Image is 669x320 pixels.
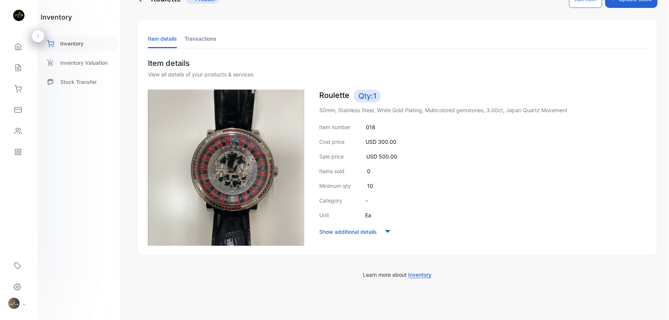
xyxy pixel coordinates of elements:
p: Items sold [319,167,344,175]
p: Unit [319,211,329,219]
div: View all details of your products & services [148,70,647,78]
span: Inventory [408,271,432,278]
span: Qty: 1 [354,90,381,102]
p: 0 [367,167,370,175]
p: Category [319,197,342,204]
li: Transactions [184,29,216,48]
p: - [366,197,368,204]
img: item [148,90,304,246]
p: Stock Transfer [60,78,97,86]
span: USD 300.00 [366,139,396,145]
p: Item number [319,123,351,131]
button: Open LiveChat chat widget [6,3,29,26]
p: Inventory [60,40,84,47]
span: USD 500.00 [366,153,397,160]
p: Cost price [319,138,344,146]
p: Sale price [319,152,344,160]
p: 018 [366,123,375,131]
img: logo [13,10,24,21]
p: Item details [148,58,647,69]
p: Inventory Valuation [60,59,108,67]
p: Show additional details [319,228,377,236]
p: Learn more about [137,271,658,279]
h1: inventory [41,12,72,22]
p: Ea [365,211,371,219]
li: Item details [148,29,177,48]
a: Inventory [41,36,117,51]
p: 50mm, Stainless Steel, White Gold Plating, Multicolored gemstones, 3.00ct, Japan Quartz Movement [319,106,647,114]
p: 10 [367,182,373,190]
p: Minimum qty [319,182,351,190]
a: Stock Transfer [41,74,117,90]
p: Roulette [319,90,647,102]
img: profile [8,298,20,309]
a: Inventory Valuation [41,55,117,70]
